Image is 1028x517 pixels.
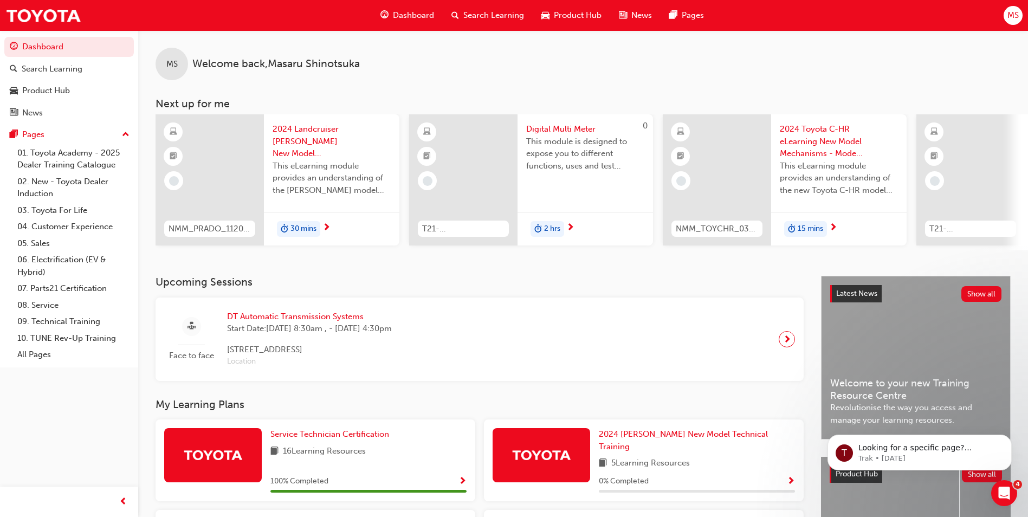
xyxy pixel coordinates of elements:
[13,173,134,202] a: 02. New - Toyota Dealer Induction
[4,125,134,145] button: Pages
[270,428,393,441] a: Service Technician Certification
[930,125,938,139] span: learningResourceType_ELEARNING-icon
[4,59,134,79] a: Search Learning
[270,475,328,488] span: 100 % Completed
[422,223,505,235] span: T21-FOD_DMM_PREREQ
[423,176,432,186] span: learningRecordVerb_NONE-icon
[372,4,443,27] a: guage-iconDashboard
[380,9,389,22] span: guage-icon
[566,223,574,233] span: next-icon
[830,402,1001,426] span: Revolutionise the way you access and manage your learning resources.
[534,222,542,236] span: duration-icon
[930,150,938,164] span: booktick-icon
[13,251,134,280] a: 06. Electrification (EV & Hybrid)
[423,125,431,139] span: learningResourceType_ELEARNING-icon
[13,330,134,347] a: 10. TUNE Rev-Up Training
[788,222,796,236] span: duration-icon
[227,356,392,368] span: Location
[4,37,134,57] a: Dashboard
[526,123,644,135] span: Digital Multi Meter
[554,9,602,22] span: Product Hub
[122,128,130,142] span: up-icon
[599,429,768,451] span: 2024 [PERSON_NAME] New Model Technical Training
[10,86,18,96] span: car-icon
[544,223,560,235] span: 2 hrs
[830,285,1001,302] a: Latest NewsShow all
[281,222,288,236] span: duration-icon
[13,218,134,235] a: 04. Customer Experience
[682,9,704,22] span: Pages
[13,235,134,252] a: 05. Sales
[13,297,134,314] a: 08. Service
[961,286,1002,302] button: Show all
[780,123,898,160] span: 2024 Toyota C-HR eLearning New Model Mechanisms - Model Outline (Module 1)
[669,9,677,22] span: pages-icon
[677,150,684,164] span: booktick-icon
[119,495,127,509] span: prev-icon
[227,322,392,335] span: Start Date: [DATE] 8:30am , - [DATE] 4:30pm
[599,428,795,453] a: 2024 [PERSON_NAME] New Model Technical Training
[783,332,791,347] span: next-icon
[188,320,196,333] span: sessionType_FACE_TO_FACE-icon
[780,160,898,197] span: This eLearning module provides an understanding of the new Toyota C-HR model line-up and their Ka...
[677,125,684,139] span: learningResourceType_ELEARNING-icon
[1013,480,1022,489] span: 4
[156,276,804,288] h3: Upcoming Sessions
[836,289,877,298] span: Latest News
[610,4,661,27] a: news-iconNews
[676,176,686,186] span: learningRecordVerb_NONE-icon
[393,9,434,22] span: Dashboard
[787,475,795,488] button: Show Progress
[930,176,940,186] span: learningRecordVerb_NONE-icon
[929,223,1012,235] span: T21-PTHV_HYBRID_PRE_READ
[227,344,392,356] span: [STREET_ADDRESS]
[661,4,713,27] a: pages-iconPages
[526,135,644,172] span: This module is designed to expose you to different functions, uses and test procedures of Digital...
[13,280,134,297] a: 07. Parts21 Certification
[10,130,18,140] span: pages-icon
[631,9,652,22] span: News
[170,150,177,164] span: booktick-icon
[192,58,360,70] span: Welcome back , Masaru Shinotsuka
[4,35,134,125] button: DashboardSearch LearningProduct HubNews
[10,108,18,118] span: news-icon
[409,114,653,245] a: 0T21-FOD_DMM_PREREQDigital Multi MeterThis module is designed to expose you to different function...
[787,477,795,487] span: Show Progress
[22,128,44,141] div: Pages
[541,9,549,22] span: car-icon
[451,9,459,22] span: search-icon
[138,98,1028,110] h3: Next up for me
[1007,9,1019,22] span: MS
[22,63,82,75] div: Search Learning
[10,64,17,74] span: search-icon
[512,445,571,464] img: Trak
[5,3,81,28] a: Trak
[458,477,467,487] span: Show Progress
[423,150,431,164] span: booktick-icon
[10,42,18,52] span: guage-icon
[4,81,134,101] a: Product Hub
[283,445,366,458] span: 16 Learning Resources
[22,107,43,119] div: News
[991,480,1017,506] iframe: Intercom live chat
[156,114,399,245] a: NMM_PRADO_112024_MODULE_12024 Landcruiser [PERSON_NAME] New Model Mechanisms - Model Outline 1Thi...
[619,9,627,22] span: news-icon
[599,457,607,470] span: book-icon
[270,429,389,439] span: Service Technician Certification
[169,176,179,186] span: learningRecordVerb_NONE-icon
[663,114,907,245] a: NMM_TOYCHR_032024_MODULE_12024 Toyota C-HR eLearning New Model Mechanisms - Model Outline (Module...
[170,125,177,139] span: learningResourceType_ELEARNING-icon
[676,223,758,235] span: NMM_TOYCHR_032024_MODULE_1
[821,276,1011,440] a: Latest NewsShow allWelcome to your new Training Resource CentreRevolutionise the way you access a...
[164,306,795,372] a: Face to faceDT Automatic Transmission SystemsStart Date:[DATE] 8:30am , - [DATE] 4:30pm[STREET_AD...
[533,4,610,27] a: car-iconProduct Hub
[458,475,467,488] button: Show Progress
[611,457,690,470] span: 5 Learning Resources
[811,412,1028,488] iframe: Intercom notifications message
[183,445,243,464] img: Trak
